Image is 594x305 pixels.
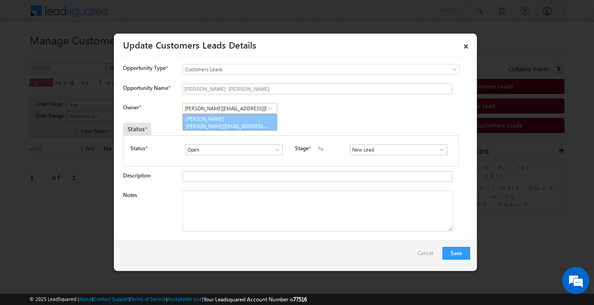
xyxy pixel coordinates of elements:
a: About [79,296,92,302]
a: × [458,37,474,53]
em: Start Chat [123,238,165,250]
a: Update Customers Leads Details [123,38,256,51]
span: Your Leadsquared Account Number is [203,296,307,303]
span: 77516 [293,296,307,303]
a: Cancel [417,247,438,264]
label: Status [130,144,145,152]
button: Save [442,247,470,260]
input: Type to Search [185,144,283,155]
a: Customers Leads [182,64,460,75]
span: Opportunity Type [123,64,166,72]
span: [PERSON_NAME][EMAIL_ADDRESS][DOMAIN_NAME] [186,123,268,129]
label: Stage [295,144,309,152]
div: Status [123,123,151,135]
a: Contact Support [93,296,129,302]
img: d_60004797649_company_0_60004797649 [15,48,38,59]
a: Show All Items [434,145,445,154]
input: Type to Search [182,103,277,114]
label: Description [123,172,151,179]
div: Minimize live chat window [149,5,171,26]
a: Show All Items [264,104,275,113]
label: Notes [123,192,137,198]
a: Terms of Service [131,296,166,302]
a: Show All Items [269,145,280,154]
span: © 2025 LeadSquared | | | | | [29,295,307,304]
a: [PERSON_NAME] [182,114,277,131]
input: Type to Search [350,144,447,155]
span: Customers Leads [183,65,422,74]
textarea: Type your message and hit 'Enter' [12,84,166,230]
label: Owner [123,104,141,111]
div: Chat with us now [47,48,152,59]
label: Opportunity Name [123,84,170,91]
a: Acceptable Use [167,296,202,302]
